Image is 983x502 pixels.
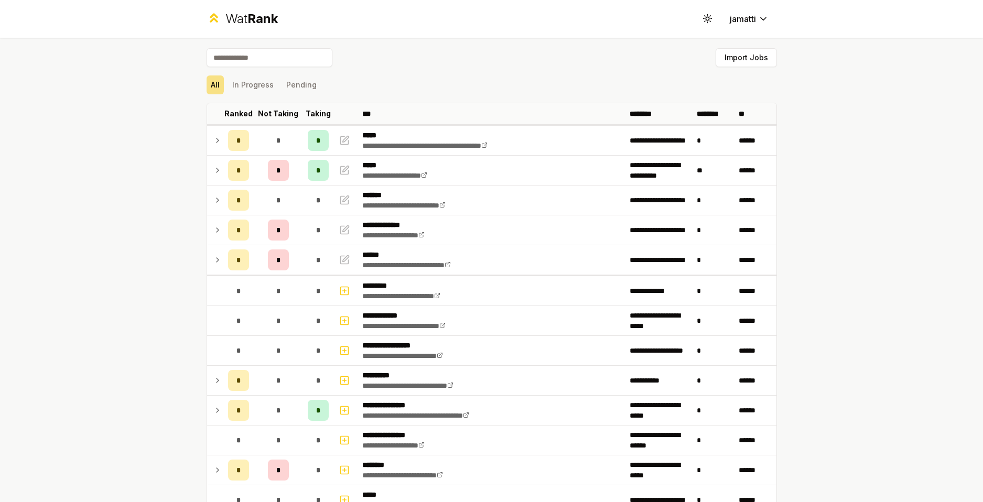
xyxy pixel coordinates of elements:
button: In Progress [228,75,278,94]
button: All [207,75,224,94]
span: Rank [247,11,278,26]
div: Wat [225,10,278,27]
button: Pending [282,75,321,94]
a: WatRank [207,10,278,27]
span: jamatti [730,13,756,25]
p: Taking [306,108,331,119]
button: jamatti [721,9,777,28]
button: Import Jobs [716,48,777,67]
p: Ranked [224,108,253,119]
p: Not Taking [258,108,298,119]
